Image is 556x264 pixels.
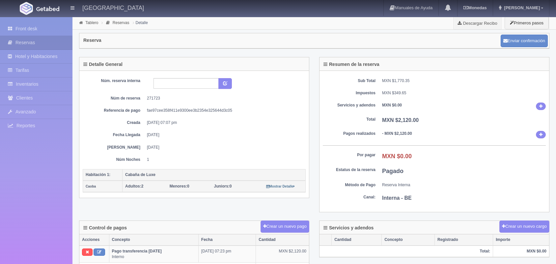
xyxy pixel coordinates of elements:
[323,152,375,158] dt: Por pagar
[382,90,546,96] dd: MXN $349.65
[323,62,379,67] h4: Resumen de la reserva
[123,169,306,181] th: Cabaña de Luxe
[85,20,98,25] a: Tablero
[88,120,140,126] dt: Creada
[147,145,301,150] dd: [DATE]
[214,184,230,189] strong: Juniors:
[435,234,493,246] th: Registrado
[170,184,189,189] span: 0
[170,184,187,189] strong: Menores:
[382,103,402,107] b: MXN $0.00
[493,234,549,246] th: Importe
[256,234,309,246] th: Cantidad
[147,157,301,162] dd: 1
[266,184,295,189] a: Mostrar Detalle
[88,96,140,101] dt: Núm de reserva
[382,195,412,201] b: Interna - BE
[323,131,375,136] dt: Pagos realizados
[109,246,198,263] td: Interno
[266,185,295,188] small: Mostrar Detalle
[147,108,301,113] dd: fae97cee358f411e9300ee3b2354e325644d3c05
[88,132,140,138] dt: Fecha Llegada
[109,234,198,246] th: Concepto
[131,19,150,26] li: Detalle
[332,234,382,246] th: Cantidad
[214,184,232,189] span: 0
[320,246,493,257] th: Total:
[36,6,59,11] img: Getabed
[79,234,109,246] th: Acciones
[323,182,375,188] dt: Método de Pago
[323,103,375,108] dt: Servicios y adendos
[147,132,301,138] dd: [DATE]
[261,220,309,233] button: Crear un nuevo pago
[82,3,144,12] h4: [GEOGRAPHIC_DATA]
[499,220,549,233] button: Crear un nuevo cargo
[125,184,141,189] strong: Adultos:
[88,145,140,150] dt: [PERSON_NAME]
[382,168,403,174] b: Pagado
[463,5,486,10] b: Monedas
[454,16,501,30] a: Descargar Recibo
[88,78,140,84] dt: Núm. reserva interna
[198,246,256,263] td: [DATE] 07:23 pm
[88,157,140,162] dt: Núm Noches
[382,234,435,246] th: Concepto
[323,90,375,96] dt: Impuestos
[502,5,540,10] span: [PERSON_NAME]
[86,172,110,177] b: Habitación 1:
[323,117,375,122] dt: Total
[382,117,419,123] b: MXN $2,120.00
[83,225,127,230] h4: Control de pagos
[382,131,412,136] b: - MXN $2,120.00
[125,184,143,189] span: 2
[256,246,309,263] td: MXN $2,120.00
[113,20,129,25] a: Reservas
[382,153,412,160] b: MXN $0.00
[86,185,96,188] small: Caoba
[323,78,375,84] dt: Sub Total
[493,246,549,257] th: MXN $0.00
[382,182,546,188] dd: Reserva Interna
[147,96,301,101] dd: 271723
[501,35,548,47] button: Enviar confirmación
[112,249,162,253] b: Pago transferencia [DATE]
[83,38,101,43] h4: Reserva
[323,167,375,173] dt: Estatus de la reserva
[20,2,33,15] img: Getabed
[147,120,301,126] dd: [DATE] 07:07 pm
[88,108,140,113] dt: Referencia de pago
[505,16,549,29] button: Primeros pasos
[382,78,546,84] dd: MXN $1,770.35
[323,225,374,230] h4: Servicios y adendos
[198,234,256,246] th: Fecha
[83,62,123,67] h4: Detalle General
[323,194,375,200] dt: Canal:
